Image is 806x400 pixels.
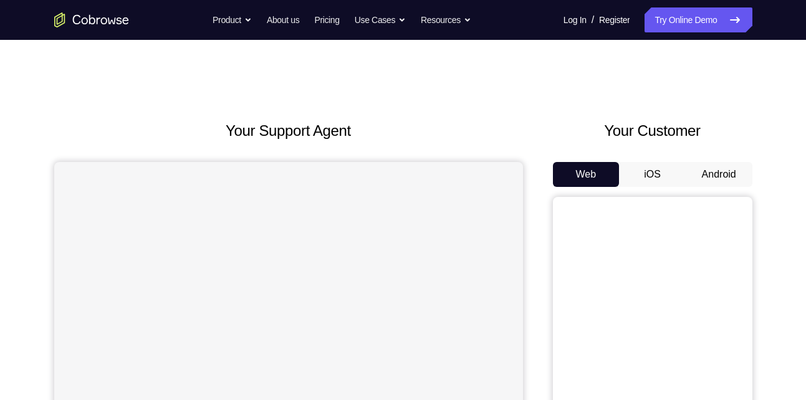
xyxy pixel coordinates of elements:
[54,12,129,27] a: Go to the home page
[267,7,299,32] a: About us
[421,7,471,32] button: Resources
[314,7,339,32] a: Pricing
[686,162,752,187] button: Android
[355,7,406,32] button: Use Cases
[599,7,630,32] a: Register
[553,162,620,187] button: Web
[553,120,752,142] h2: Your Customer
[592,12,594,27] span: /
[619,162,686,187] button: iOS
[564,7,587,32] a: Log In
[213,7,252,32] button: Product
[645,7,752,32] a: Try Online Demo
[54,120,523,142] h2: Your Support Agent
